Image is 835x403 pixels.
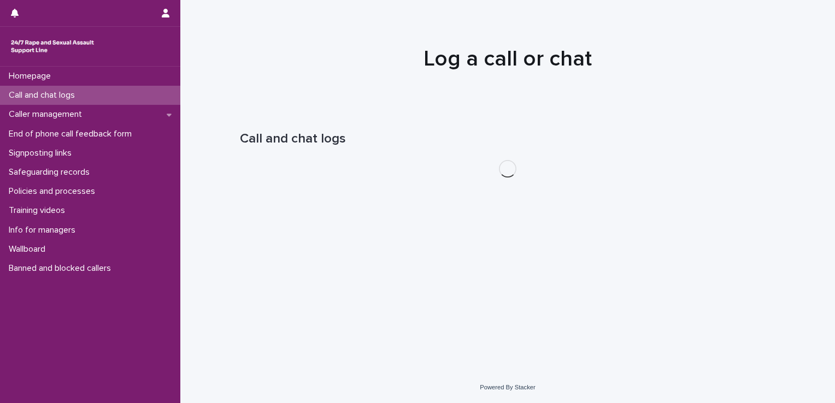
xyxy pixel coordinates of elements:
p: Policies and processes [4,186,104,197]
p: Info for managers [4,225,84,235]
p: End of phone call feedback form [4,129,140,139]
p: Training videos [4,205,74,216]
p: Call and chat logs [4,90,84,100]
p: Wallboard [4,244,54,254]
p: Caller management [4,109,91,120]
a: Powered By Stacker [480,384,535,390]
p: Safeguarding records [4,167,98,177]
p: Homepage [4,71,60,81]
img: rhQMoQhaT3yELyF149Cw [9,35,96,57]
h1: Call and chat logs [240,131,775,147]
p: Signposting links [4,148,80,158]
p: Banned and blocked callers [4,263,120,274]
h1: Log a call or chat [240,46,775,72]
